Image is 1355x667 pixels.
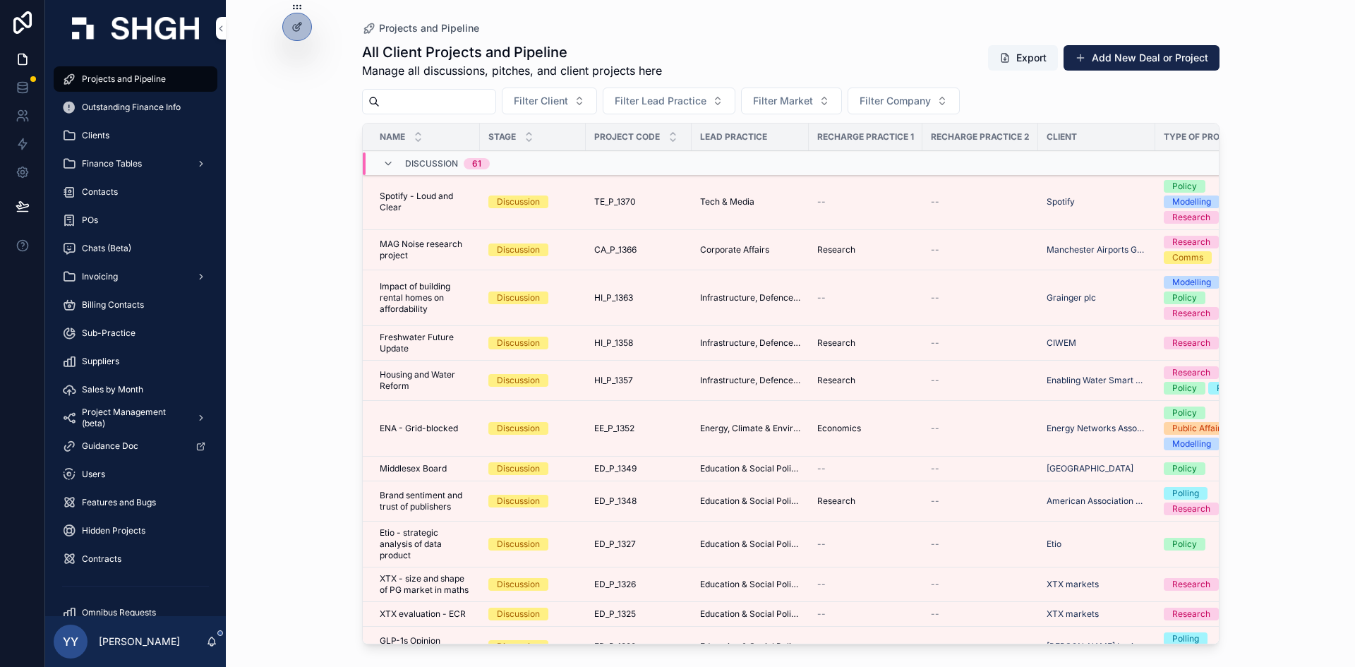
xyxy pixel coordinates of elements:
div: Discussion [497,495,540,507]
a: XTX evaluation - ECR [380,608,471,620]
button: Select Button [603,88,735,114]
span: Filter Market [753,94,813,108]
span: Economics [817,423,861,434]
a: Add New Deal or Project [1064,45,1219,71]
span: EE_P_1352 [594,423,634,434]
a: Discussion [488,538,577,551]
span: Finance Tables [82,158,142,169]
img: App logo [72,17,199,40]
a: XTX - size and shape of PG market in maths [380,573,471,596]
span: -- [931,196,939,208]
span: Stage [488,131,516,143]
span: Contracts [82,553,121,565]
span: Sales by Month [82,384,143,395]
a: Etio [1047,539,1061,550]
a: Discussion [488,337,577,349]
a: Discussion [488,462,577,475]
div: Discussion [497,337,540,349]
span: Filter Company [860,94,931,108]
a: HI_P_1363 [594,292,683,304]
span: Projects and Pipeline [82,73,166,85]
span: Spotify - Loud and Clear [380,191,471,213]
div: Policy [1172,407,1197,419]
span: YY [63,633,78,650]
a: ResearchPolicyPolling [1164,366,1259,395]
a: [PERSON_NAME] Institute for Global Change [1047,641,1147,652]
a: CIWEM [1047,337,1076,349]
a: Manchester Airports Group [1047,244,1147,256]
a: Contacts [54,179,217,205]
a: Housing and Water Reform [380,369,471,392]
a: PollingResearch [1164,487,1259,515]
span: Invoicing [82,271,118,282]
span: Corporate Affairs [700,244,769,256]
div: 61 [472,158,481,169]
div: Discussion [497,374,540,387]
div: Public Affairs [1172,422,1225,435]
span: Type of Project [1164,131,1241,143]
span: Impact of building rental homes on affordability [380,281,471,315]
a: XTX markets [1047,579,1099,590]
a: [GEOGRAPHIC_DATA] [1047,463,1147,474]
span: -- [931,495,939,507]
div: Discussion [497,196,540,208]
a: Research [1164,608,1259,620]
span: -- [931,463,939,474]
a: Infrastructure, Defence, Industrial, Transport [700,337,800,349]
span: Name [380,131,405,143]
span: Freshwater Future Update [380,332,471,354]
span: Filter Lead Practice [615,94,706,108]
span: Filter Client [514,94,568,108]
a: CA_P_1366 [594,244,683,256]
a: Education & Social Policy [700,463,800,474]
span: ED_P_1326 [594,579,636,590]
a: Energy Networks Association [1047,423,1147,434]
span: Infrastructure, Defence, Industrial, Transport [700,375,800,386]
a: Energy, Climate & Environment [700,423,800,434]
span: Projects and Pipeline [379,21,479,35]
span: Education & Social Policy [700,641,800,652]
a: GLP-1s Opinion Researh [380,635,471,658]
a: XTX markets [1047,608,1147,620]
a: -- [817,196,914,208]
a: Grainger plc [1047,292,1096,304]
a: ResearchComms [1164,236,1259,264]
a: Suppliers [54,349,217,374]
button: Select Button [741,88,842,114]
a: Economics [817,423,914,434]
a: -- [931,196,1030,208]
span: Features and Bugs [82,497,156,508]
a: Billing Contacts [54,292,217,318]
a: Discussion [488,640,577,653]
span: ED_P_1327 [594,539,636,550]
a: Project Management (beta) [54,405,217,431]
span: Discussion [405,158,458,169]
a: Research [817,375,914,386]
a: Etio - strategic analysis of data product [380,527,471,561]
a: -- [931,423,1030,434]
a: ED_P_1322 [594,641,683,652]
span: Spotify [1047,196,1075,208]
a: Projects and Pipeline [54,66,217,92]
a: American Association of Publishers [1047,495,1147,507]
a: MAG Noise research project [380,239,471,261]
div: Discussion [497,538,540,551]
span: Project Management (beta) [82,407,185,429]
span: -- [817,463,826,474]
a: Guidance Doc [54,433,217,459]
a: -- [931,608,1030,620]
div: Polling [1217,382,1243,395]
a: -- [931,641,1030,652]
span: Brand sentiment and trust of publishers [380,490,471,512]
span: -- [931,244,939,256]
a: Tech & Media [700,196,800,208]
a: Education & Social Policy [700,539,800,550]
a: [GEOGRAPHIC_DATA] [1047,463,1133,474]
a: Discussion [488,495,577,507]
span: Manage all discussions, pitches, and client projects here [362,62,662,79]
